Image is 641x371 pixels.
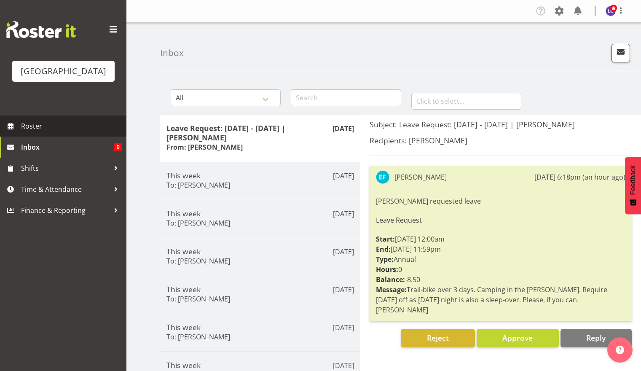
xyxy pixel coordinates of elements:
[21,162,110,175] span: Shifts
[166,181,230,189] h6: To: [PERSON_NAME]
[333,285,354,295] p: [DATE]
[333,360,354,371] p: [DATE]
[21,141,114,153] span: Inbox
[166,143,243,151] h6: From: [PERSON_NAME]
[606,6,616,16] img: laurie-cook11580.jpg
[427,333,449,343] span: Reject
[370,120,632,129] h5: Subject: Leave Request: [DATE] - [DATE] | [PERSON_NAME]
[333,209,354,219] p: [DATE]
[166,257,230,265] h6: To: [PERSON_NAME]
[401,329,475,347] button: Reject
[21,65,106,78] div: [GEOGRAPHIC_DATA]
[333,247,354,257] p: [DATE]
[629,165,637,195] span: Feedback
[166,323,354,332] h5: This week
[166,247,354,256] h5: This week
[376,234,395,244] strong: Start:
[376,255,394,264] strong: Type:
[166,295,230,303] h6: To: [PERSON_NAME]
[21,183,110,196] span: Time & Attendance
[376,170,389,184] img: earl-foran11054.jpg
[376,275,405,284] strong: Balance:
[166,124,354,142] h5: Leave Request: [DATE] - [DATE] | [PERSON_NAME]
[376,216,625,224] h6: Leave Request
[394,172,447,182] div: [PERSON_NAME]
[333,124,354,134] p: [DATE]
[291,89,401,106] input: Search
[370,136,632,145] h5: Recipients: [PERSON_NAME]
[502,333,533,343] span: Approve
[21,204,110,217] span: Finance & Reporting
[586,333,606,343] span: Reply
[333,323,354,333] p: [DATE]
[6,21,76,38] img: Rosterit website logo
[376,194,625,317] div: [PERSON_NAME] requested leave [DATE] 12:00am [DATE] 11:59pm Annual 0 -8.50 Trail-bike over 3 days...
[376,265,398,274] strong: Hours:
[411,93,521,110] input: Click to select...
[625,157,641,214] button: Feedback - Show survey
[166,360,354,370] h5: This week
[166,333,230,341] h6: To: [PERSON_NAME]
[160,48,184,58] h4: Inbox
[376,245,391,254] strong: End:
[166,171,354,180] h5: This week
[376,285,407,294] strong: Message:
[333,171,354,181] p: [DATE]
[21,120,122,132] span: Roster
[114,143,122,151] span: 9
[477,329,559,347] button: Approve
[166,219,230,227] h6: To: [PERSON_NAME]
[166,209,354,218] h5: This week
[166,285,354,294] h5: This week
[616,346,624,354] img: help-xxl-2.png
[561,329,632,347] button: Reply
[534,172,625,182] div: [DATE] 6:18pm (an hour ago)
